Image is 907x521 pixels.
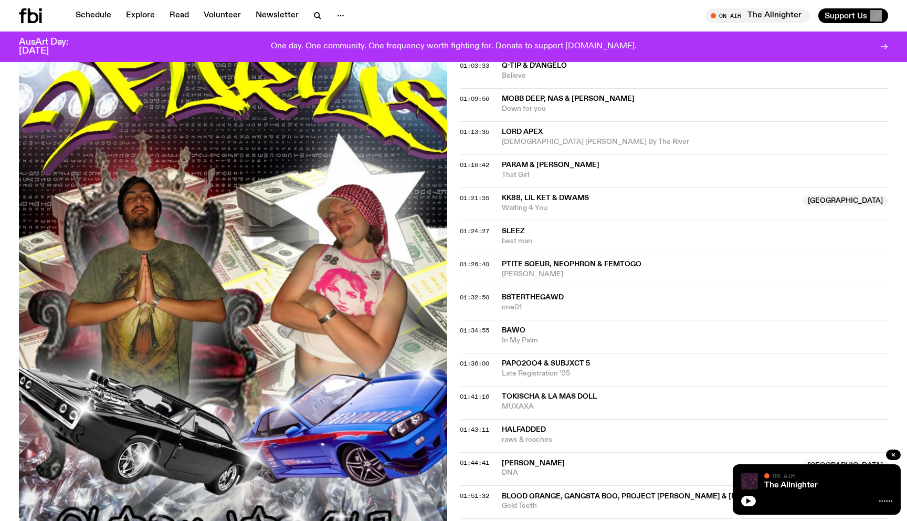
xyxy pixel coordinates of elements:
button: 01:44:41 [460,460,489,466]
span: In My Palm [502,336,888,346]
button: 01:43:11 [460,427,489,433]
span: Ptite Soeur, neophron & FEMTOGO [502,260,641,268]
button: On AirThe Allnighter [705,8,810,23]
span: 01:36:00 [460,359,489,368]
span: [DEMOGRAPHIC_DATA] [PERSON_NAME] By The River [502,137,888,147]
button: 01:26:40 [460,262,489,267]
span: Mobb Deep, Nas & [PERSON_NAME] [502,95,635,102]
p: One day. One community. One frequency worth fighting for. Donate to support [DOMAIN_NAME]. [271,42,637,51]
span: sleez [502,227,525,235]
span: 01:16:42 [460,161,489,169]
span: 01:26:40 [460,260,489,268]
span: Q-Tip & D'Angelo [502,62,567,69]
span: On Air [773,472,795,479]
span: Gold Teeth [502,501,888,511]
span: That Girl [502,170,888,180]
span: 01:13:35 [460,128,489,136]
span: Believe [502,71,888,81]
span: raws & roaches [502,435,888,445]
button: 01:13:35 [460,129,489,135]
button: 01:41:16 [460,394,489,400]
span: 01:43:11 [460,425,489,434]
span: 01:21:35 [460,194,489,202]
span: 01:24:27 [460,227,489,235]
span: 01:41:16 [460,392,489,401]
span: Waiting 4 You [502,203,796,213]
a: Volunteer [197,8,247,23]
span: 01:51:32 [460,492,489,500]
button: 01:34:55 [460,328,489,334]
span: 01:44:41 [460,459,489,467]
span: kk88, lil ket & Dwams [502,194,589,202]
span: [PERSON_NAME] [502,269,888,279]
span: best man [502,236,888,246]
button: 01:32:50 [460,295,489,300]
span: 01:34:55 [460,326,489,335]
button: 01:09:56 [460,96,489,102]
span: one01 [502,303,888,312]
button: 01:21:35 [460,195,489,201]
span: MUXAXA [502,402,888,412]
span: 01:09:56 [460,95,489,103]
button: Support Us [818,8,888,23]
span: Tokischa & La Mas Doll [502,393,597,400]
a: Schedule [69,8,118,23]
button: 01:24:27 [460,228,489,234]
span: 01:32:50 [460,293,489,301]
span: 01:03:33 [460,61,489,70]
span: Bawo [502,327,525,334]
span: [GEOGRAPHIC_DATA] [803,460,888,471]
a: Read [163,8,195,23]
button: 01:36:00 [460,361,489,367]
span: halfadded [502,426,546,433]
span: Lord Apex [502,128,543,136]
a: The Allnighter [764,481,818,489]
h3: AusArt Day: [DATE] [19,38,86,56]
span: Blood Orange, Gangsta Boo, Project [PERSON_NAME] & [PERSON_NAME] [502,493,792,500]
span: [PERSON_NAME] [502,460,565,467]
a: Explore [120,8,161,23]
span: Down for you [502,104,888,114]
span: [GEOGRAPHIC_DATA] [803,195,888,206]
span: Param & [PERSON_NAME] [502,161,599,169]
span: DNA [502,468,796,478]
a: Newsletter [249,8,305,23]
button: 01:03:33 [460,63,489,69]
button: 01:16:42 [460,162,489,168]
span: Late Registration '05 [502,369,888,379]
span: bsterthegawd [502,294,564,301]
span: Support Us [825,11,867,20]
button: 01:51:32 [460,493,489,499]
span: Papo2oo4 & Subjxct 5 [502,360,590,367]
